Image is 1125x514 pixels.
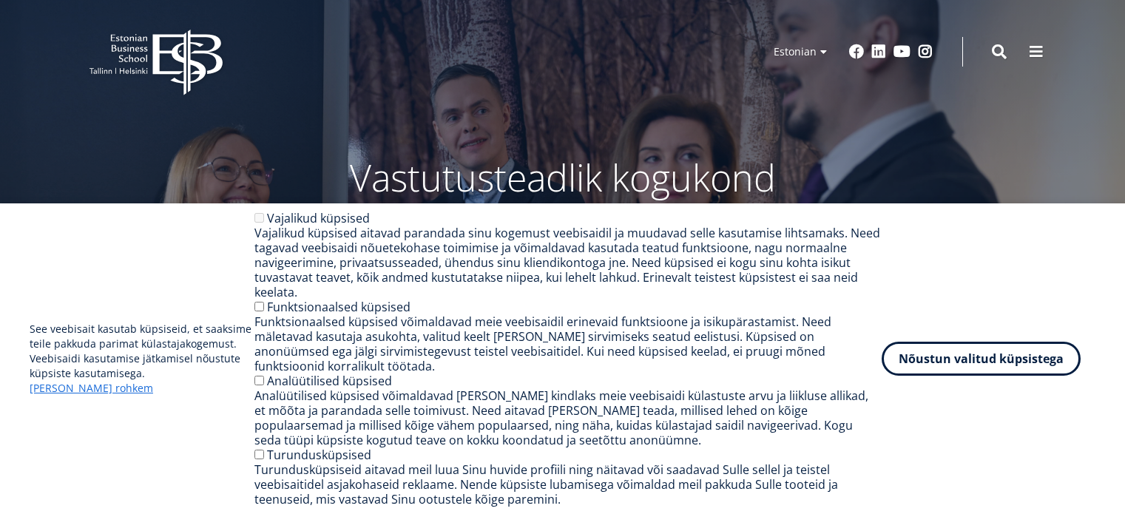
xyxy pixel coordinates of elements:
div: Funktsionaalsed küpsised võimaldavad meie veebisaidil erinevaid funktsioone ja isikupärastamist. ... [254,314,882,373]
a: Facebook [849,44,864,59]
a: Instagram [918,44,933,59]
label: Turundusküpsised [267,447,371,463]
div: Analüütilised küpsised võimaldavad [PERSON_NAME] kindlaks meie veebisaidi külastuste arvu ja liik... [254,388,882,447]
button: Nõustun valitud küpsistega [882,342,1081,376]
a: [PERSON_NAME] rohkem [30,381,153,396]
p: Vastutusteadlik kogukond [171,155,955,200]
a: Youtube [893,44,911,59]
p: See veebisait kasutab küpsiseid, et saaksime teile pakkuda parimat külastajakogemust. Veebisaidi ... [30,322,254,396]
label: Funktsionaalsed küpsised [267,299,411,315]
div: Turundusküpsiseid aitavad meil luua Sinu huvide profiili ning näitavad või saadavad Sulle sellel ... [254,462,882,507]
label: Vajalikud küpsised [267,210,370,226]
label: Analüütilised küpsised [267,373,392,389]
div: Vajalikud küpsised aitavad parandada sinu kogemust veebisaidil ja muudavad selle kasutamise lihts... [254,226,882,300]
a: Linkedin [871,44,886,59]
